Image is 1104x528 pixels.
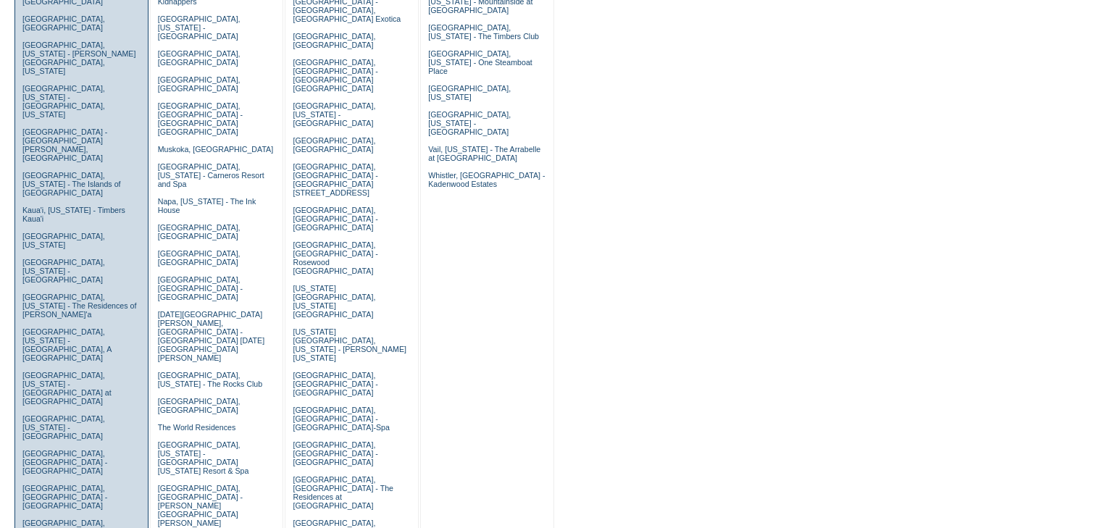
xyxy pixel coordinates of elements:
[22,41,136,75] a: [GEOGRAPHIC_DATA], [US_STATE] - [PERSON_NAME][GEOGRAPHIC_DATA], [US_STATE]
[158,101,243,136] a: [GEOGRAPHIC_DATA], [GEOGRAPHIC_DATA] - [GEOGRAPHIC_DATA] [GEOGRAPHIC_DATA]
[293,136,375,154] a: [GEOGRAPHIC_DATA], [GEOGRAPHIC_DATA]
[158,440,249,475] a: [GEOGRAPHIC_DATA], [US_STATE] - [GEOGRAPHIC_DATA] [US_STATE] Resort & Spa
[22,371,112,406] a: [GEOGRAPHIC_DATA], [US_STATE] - [GEOGRAPHIC_DATA] at [GEOGRAPHIC_DATA]
[158,397,241,414] a: [GEOGRAPHIC_DATA], [GEOGRAPHIC_DATA]
[158,145,273,154] a: Muskoka, [GEOGRAPHIC_DATA]
[293,406,389,432] a: [GEOGRAPHIC_DATA], [GEOGRAPHIC_DATA] - [GEOGRAPHIC_DATA]-Spa
[293,440,377,466] a: [GEOGRAPHIC_DATA], [GEOGRAPHIC_DATA] - [GEOGRAPHIC_DATA]
[22,206,125,223] a: Kaua'i, [US_STATE] - Timbers Kaua'i
[158,423,236,432] a: The World Residences
[293,206,377,232] a: [GEOGRAPHIC_DATA], [GEOGRAPHIC_DATA] - [GEOGRAPHIC_DATA]
[22,484,107,510] a: [GEOGRAPHIC_DATA], [GEOGRAPHIC_DATA] - [GEOGRAPHIC_DATA]
[158,75,241,93] a: [GEOGRAPHIC_DATA], [GEOGRAPHIC_DATA]
[293,284,375,319] a: [US_STATE][GEOGRAPHIC_DATA], [US_STATE][GEOGRAPHIC_DATA]
[428,84,511,101] a: [GEOGRAPHIC_DATA], [US_STATE]
[293,32,375,49] a: [GEOGRAPHIC_DATA], [GEOGRAPHIC_DATA]
[22,449,107,475] a: [GEOGRAPHIC_DATA], [GEOGRAPHIC_DATA] - [GEOGRAPHIC_DATA]
[428,110,511,136] a: [GEOGRAPHIC_DATA], [US_STATE] - [GEOGRAPHIC_DATA]
[22,232,105,249] a: [GEOGRAPHIC_DATA], [US_STATE]
[158,371,263,388] a: [GEOGRAPHIC_DATA], [US_STATE] - The Rocks Club
[293,327,406,362] a: [US_STATE][GEOGRAPHIC_DATA], [US_STATE] - [PERSON_NAME] [US_STATE]
[22,414,105,440] a: [GEOGRAPHIC_DATA], [US_STATE] - [GEOGRAPHIC_DATA]
[158,14,241,41] a: [GEOGRAPHIC_DATA], [US_STATE] - [GEOGRAPHIC_DATA]
[22,327,112,362] a: [GEOGRAPHIC_DATA], [US_STATE] - [GEOGRAPHIC_DATA], A [GEOGRAPHIC_DATA]
[428,49,532,75] a: [GEOGRAPHIC_DATA], [US_STATE] - One Steamboat Place
[293,101,375,127] a: [GEOGRAPHIC_DATA], [US_STATE] - [GEOGRAPHIC_DATA]
[22,84,105,119] a: [GEOGRAPHIC_DATA], [US_STATE] - [GEOGRAPHIC_DATA], [US_STATE]
[158,162,264,188] a: [GEOGRAPHIC_DATA], [US_STATE] - Carneros Resort and Spa
[22,258,105,284] a: [GEOGRAPHIC_DATA], [US_STATE] - [GEOGRAPHIC_DATA]
[428,171,545,188] a: Whistler, [GEOGRAPHIC_DATA] - Kadenwood Estates
[22,171,121,197] a: [GEOGRAPHIC_DATA], [US_STATE] - The Islands of [GEOGRAPHIC_DATA]
[158,310,264,362] a: [DATE][GEOGRAPHIC_DATA][PERSON_NAME], [GEOGRAPHIC_DATA] - [GEOGRAPHIC_DATA] [DATE][GEOGRAPHIC_DAT...
[158,484,243,527] a: [GEOGRAPHIC_DATA], [GEOGRAPHIC_DATA] - [PERSON_NAME][GEOGRAPHIC_DATA][PERSON_NAME]
[158,275,243,301] a: [GEOGRAPHIC_DATA], [GEOGRAPHIC_DATA] - [GEOGRAPHIC_DATA]
[158,249,241,267] a: [GEOGRAPHIC_DATA], [GEOGRAPHIC_DATA]
[158,223,241,240] a: [GEOGRAPHIC_DATA], [GEOGRAPHIC_DATA]
[293,162,377,197] a: [GEOGRAPHIC_DATA], [GEOGRAPHIC_DATA] - [GEOGRAPHIC_DATA][STREET_ADDRESS]
[293,58,377,93] a: [GEOGRAPHIC_DATA], [GEOGRAPHIC_DATA] - [GEOGRAPHIC_DATA] [GEOGRAPHIC_DATA]
[293,475,393,510] a: [GEOGRAPHIC_DATA], [GEOGRAPHIC_DATA] - The Residences at [GEOGRAPHIC_DATA]
[428,145,540,162] a: Vail, [US_STATE] - The Arrabelle at [GEOGRAPHIC_DATA]
[22,127,107,162] a: [GEOGRAPHIC_DATA] - [GEOGRAPHIC_DATA][PERSON_NAME], [GEOGRAPHIC_DATA]
[428,23,539,41] a: [GEOGRAPHIC_DATA], [US_STATE] - The Timbers Club
[293,240,377,275] a: [GEOGRAPHIC_DATA], [GEOGRAPHIC_DATA] - Rosewood [GEOGRAPHIC_DATA]
[158,49,241,67] a: [GEOGRAPHIC_DATA], [GEOGRAPHIC_DATA]
[293,371,377,397] a: [GEOGRAPHIC_DATA], [GEOGRAPHIC_DATA] - [GEOGRAPHIC_DATA]
[158,197,256,214] a: Napa, [US_STATE] - The Ink House
[22,293,137,319] a: [GEOGRAPHIC_DATA], [US_STATE] - The Residences of [PERSON_NAME]'a
[22,14,105,32] a: [GEOGRAPHIC_DATA], [GEOGRAPHIC_DATA]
